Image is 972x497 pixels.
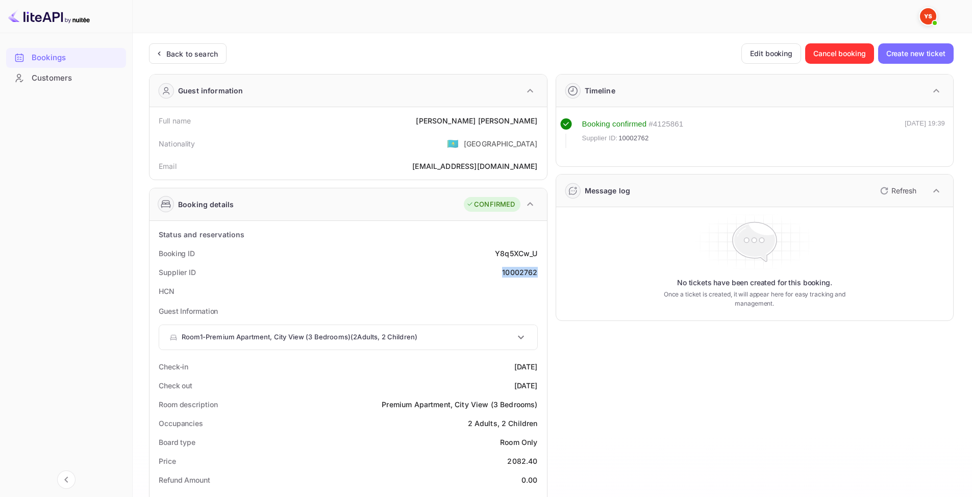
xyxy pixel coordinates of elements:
[466,200,515,210] div: CONFIRMED
[159,325,537,350] div: Room1-Premium Apartment, City View (3 Bedrooms)(2Adults, 2 Children)
[514,361,538,372] div: [DATE]
[6,68,126,88] div: Customers
[677,278,832,288] p: No tickets have been created for this booking.
[412,161,537,171] div: [EMAIL_ADDRESS][DOMAIN_NAME]
[178,85,243,96] div: Guest information
[159,286,175,296] div: HCN
[159,306,538,316] p: Guest Information
[582,133,618,143] span: Supplier ID:
[891,185,916,196] p: Refresh
[159,115,191,126] div: Full name
[468,418,538,429] div: 2 Adults, 2 Children
[507,456,537,466] div: 2082.40
[464,138,538,149] div: [GEOGRAPHIC_DATA]
[182,332,417,342] p: Room 1 - Premium Apartment, City View (3 Bedrooms) ( 2 Adults , 2 Children )
[159,399,217,410] div: Room description
[878,43,954,64] button: Create new ticket
[805,43,874,64] button: Cancel booking
[8,8,90,24] img: LiteAPI logo
[500,437,537,448] div: Room Only
[874,183,920,199] button: Refresh
[166,48,218,59] div: Back to search
[178,199,234,210] div: Booking details
[495,248,537,259] div: Y8q5XCw_U
[159,456,176,466] div: Price
[159,361,188,372] div: Check-in
[502,267,537,278] div: 10002762
[521,475,538,485] div: 0.00
[159,418,203,429] div: Occupancies
[159,437,195,448] div: Board type
[741,43,801,64] button: Edit booking
[159,138,195,149] div: Nationality
[382,399,537,410] div: Premium Apartment, City View (3 Bedrooms)
[416,115,537,126] div: [PERSON_NAME] [PERSON_NAME]
[905,118,945,148] div: [DATE] 19:39
[159,475,210,485] div: Refund Amount
[647,290,861,308] p: Once a ticket is created, it will appear here for easy tracking and management.
[159,161,177,171] div: Email
[159,267,196,278] div: Supplier ID
[6,48,126,67] a: Bookings
[585,85,615,96] div: Timeline
[6,48,126,68] div: Bookings
[649,118,683,130] div: # 4125861
[920,8,936,24] img: Yandex Support
[582,118,647,130] div: Booking confirmed
[514,380,538,391] div: [DATE]
[159,248,195,259] div: Booking ID
[447,134,459,153] span: United States
[32,72,121,84] div: Customers
[618,133,649,143] span: 10002762
[32,52,121,64] div: Bookings
[159,380,192,391] div: Check out
[585,185,631,196] div: Message log
[6,68,126,87] a: Customers
[57,470,76,489] button: Collapse navigation
[159,229,244,240] div: Status and reservations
